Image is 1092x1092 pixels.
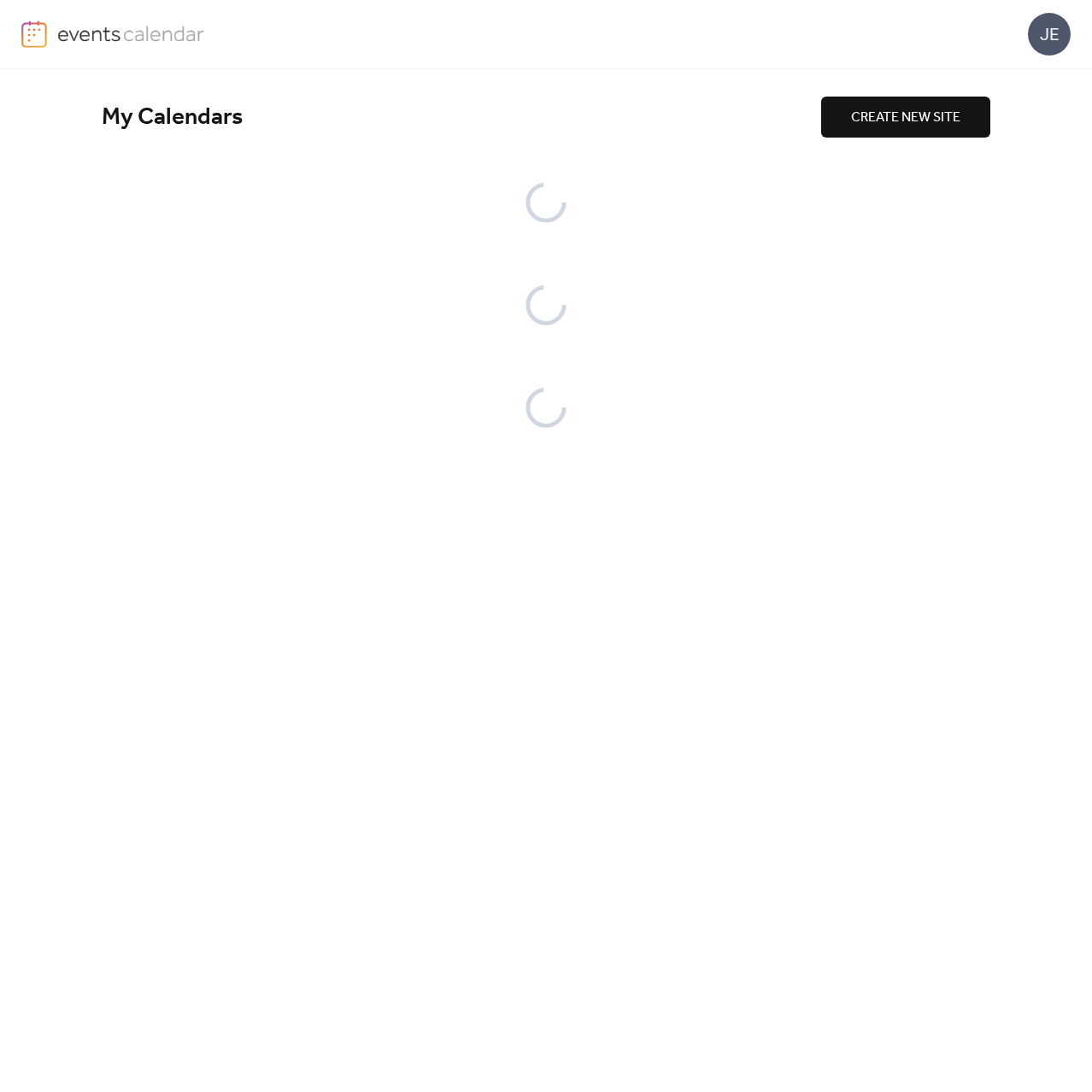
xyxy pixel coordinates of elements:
[821,97,990,138] button: CREATE NEW SITE
[1028,13,1071,56] div: JE
[57,21,205,46] img: logo-type
[851,108,960,128] span: CREATE NEW SITE
[102,103,821,132] div: My Calendars
[21,21,47,48] img: logo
